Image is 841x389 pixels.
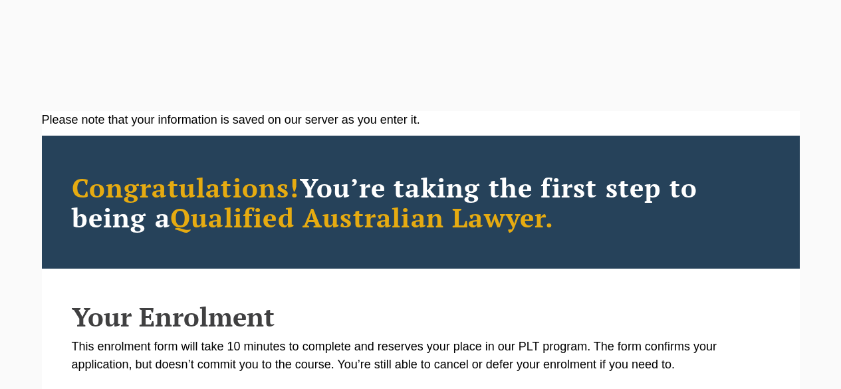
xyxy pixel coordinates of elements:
span: Congratulations! [72,170,300,205]
span: Qualified Australian Lawyer. [170,199,554,235]
h2: Your Enrolment [72,302,770,331]
div: Please note that your information is saved on our server as you enter it. [42,111,800,129]
h2: You’re taking the first step to being a [72,172,770,232]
